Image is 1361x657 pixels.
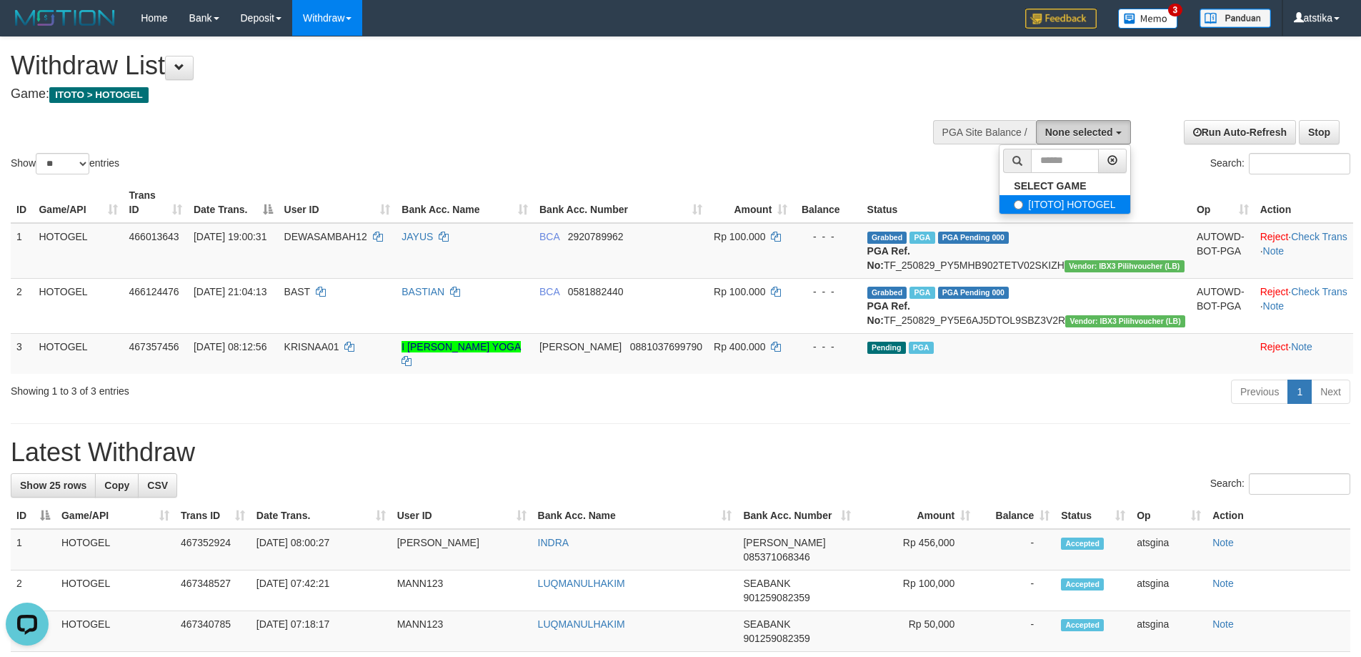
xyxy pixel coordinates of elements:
[11,438,1350,467] h1: Latest Withdraw
[743,537,825,548] span: [PERSON_NAME]
[1191,182,1255,223] th: Op: activate to sort column ascending
[539,341,622,352] span: [PERSON_NAME]
[857,529,976,570] td: Rp 456,000
[538,537,569,548] a: INDRA
[630,341,702,352] span: Copy 0881037699790 to clipboard
[392,611,532,652] td: MANN123
[1184,120,1296,144] a: Run Auto-Refresh
[743,633,809,644] span: Copy 901259082359 to clipboard
[1191,278,1255,333] td: AUTOWD-BOT-PGA
[857,611,976,652] td: Rp 50,000
[1263,245,1285,257] a: Note
[1260,231,1289,242] a: Reject
[799,229,855,244] div: - - -
[124,182,188,223] th: Trans ID: activate to sort column ascending
[976,570,1055,611] td: -
[1200,9,1271,28] img: panduan.png
[33,182,123,223] th: Game/API: activate to sort column ascending
[1210,153,1350,174] label: Search:
[1255,182,1353,223] th: Action
[251,529,392,570] td: [DATE] 08:00:27
[1212,537,1234,548] a: Note
[402,231,433,242] a: JAYUS
[976,611,1055,652] td: -
[33,333,123,374] td: HOTOGEL
[56,529,175,570] td: HOTOGEL
[1118,9,1178,29] img: Button%20Memo.svg
[396,182,534,223] th: Bank Acc. Name: activate to sort column ascending
[1263,300,1285,312] a: Note
[138,473,177,498] a: CSV
[538,578,625,589] a: LUQMANULHAKIM
[534,182,708,223] th: Bank Acc. Number: activate to sort column ascending
[129,231,179,242] span: 466013643
[1168,4,1183,16] span: 3
[568,286,624,297] span: Copy 0581882440 to clipboard
[175,611,251,652] td: 467340785
[539,286,559,297] span: BCA
[1212,578,1234,589] a: Note
[402,286,444,297] a: BASTIAN
[862,182,1191,223] th: Status
[56,611,175,652] td: HOTOGEL
[799,340,855,354] div: - - -
[1311,380,1350,404] a: Next
[402,341,520,352] a: I [PERSON_NAME] YOGA
[194,286,266,297] span: [DATE] 21:04:13
[1131,570,1207,611] td: atsgina
[909,287,934,299] span: Marked by atsPUT
[539,231,559,242] span: BCA
[1207,503,1350,529] th: Action
[538,618,625,630] a: LUQMANULHAKIM
[1131,503,1207,529] th: Op: activate to sort column ascending
[11,378,557,398] div: Showing 1 to 3 of 3 entries
[976,503,1055,529] th: Balance: activate to sort column ascending
[1045,127,1113,138] span: None selected
[392,570,532,611] td: MANN123
[862,278,1191,333] td: TF_250829_PY5E6AJ5DTOL9SBZ3V2R
[743,592,809,603] span: Copy 901259082359 to clipboard
[1036,120,1131,144] button: None selected
[1014,200,1023,209] input: [ITOTO] HOTOGEL
[1014,180,1086,192] b: SELECT GAME
[56,570,175,611] td: HOTOGEL
[49,87,149,103] span: ITOTO > HOTOGEL
[708,182,793,223] th: Amount: activate to sort column ascending
[251,611,392,652] td: [DATE] 07:18:17
[392,503,532,529] th: User ID: activate to sort column ascending
[194,231,266,242] span: [DATE] 19:00:31
[11,182,33,223] th: ID
[1055,503,1131,529] th: Status: activate to sort column ascending
[11,278,33,333] td: 2
[56,503,175,529] th: Game/API: activate to sort column ascending
[743,618,790,630] span: SEABANK
[1260,341,1289,352] a: Reject
[1260,286,1289,297] a: Reject
[1249,473,1350,495] input: Search:
[867,287,907,299] span: Grabbed
[1061,619,1104,631] span: Accepted
[999,195,1130,214] label: [ITOTO] HOTOGEL
[714,231,765,242] span: Rp 100.000
[933,120,1036,144] div: PGA Site Balance /
[1065,260,1185,272] span: Vendor URL: https://dashboard.q2checkout.com/secure
[714,286,765,297] span: Rp 100.000
[11,333,33,374] td: 3
[284,231,367,242] span: DEWASAMBAH12
[1061,538,1104,550] span: Accepted
[857,503,976,529] th: Amount: activate to sort column ascending
[743,578,790,589] span: SEABANK
[11,7,119,29] img: MOTION_logo.png
[1287,380,1312,404] a: 1
[1231,380,1288,404] a: Previous
[11,570,56,611] td: 2
[11,223,33,279] td: 1
[1065,315,1185,327] span: Vendor URL: https://dashboard.q2checkout.com/secure
[857,570,976,611] td: Rp 100,000
[1291,286,1347,297] a: Check Trans
[1255,333,1353,374] td: ·
[20,480,86,491] span: Show 25 rows
[1061,578,1104,591] span: Accepted
[284,286,310,297] span: BAST
[33,278,123,333] td: HOTOGEL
